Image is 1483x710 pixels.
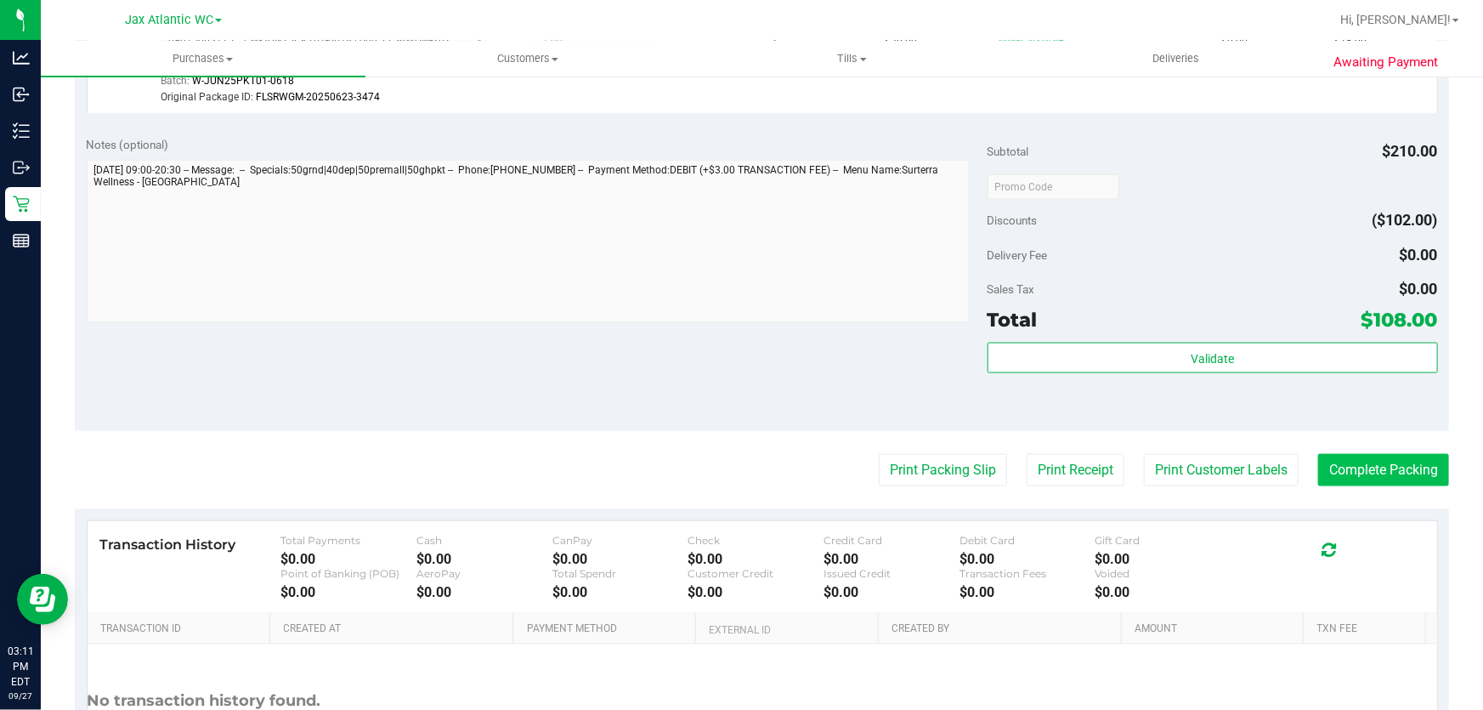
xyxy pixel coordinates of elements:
div: Total Spendr [552,567,688,580]
a: Tills [690,41,1015,77]
div: Voided [1095,567,1231,580]
button: Print Customer Labels [1144,454,1299,486]
inline-svg: Reports [13,232,30,249]
a: Purchases [41,41,365,77]
div: $0.00 [1095,551,1231,567]
span: W-JUN25PKT01-0618 [192,75,294,87]
button: Print Packing Slip [879,454,1007,486]
span: Awaiting Payment [1334,53,1439,72]
button: Validate [988,343,1438,373]
div: $0.00 [552,551,688,567]
p: 09/27 [8,690,33,702]
div: Point of Banking (POB) [280,567,416,580]
div: Transaction Fees [959,567,1095,580]
p: 03:11 PM EDT [8,644,33,690]
inline-svg: Retail [13,196,30,213]
span: $108.00 [1361,308,1438,332]
div: Check [688,534,824,547]
a: Txn Fee [1317,622,1419,636]
div: AeroPay [416,567,552,580]
a: Created At [284,622,507,636]
span: Validate [1191,352,1234,366]
a: Transaction ID [100,622,263,636]
a: Created By [891,622,1115,636]
span: FLSRWGM-20250623-3474 [256,91,380,103]
span: $0.00 [1400,246,1438,264]
div: Debit Card [959,534,1095,547]
inline-svg: Analytics [13,49,30,66]
inline-svg: Inventory [13,122,30,139]
span: ($102.00) [1373,211,1438,229]
span: Customers [366,51,689,66]
span: Original Package ID: [161,91,253,103]
div: $0.00 [416,551,552,567]
div: $0.00 [1095,584,1231,600]
div: $0.00 [959,584,1095,600]
span: Jax Atlantic WC [125,13,213,27]
button: Print Receipt [1027,454,1124,486]
div: $0.00 [688,584,824,600]
span: Delivery Fee [988,248,1048,262]
span: Notes (optional) [87,138,169,151]
div: $0.00 [824,584,959,600]
div: Total Payments [280,534,416,547]
span: Batch: [161,75,190,87]
span: Subtotal [988,145,1029,158]
a: Deliveries [1014,41,1339,77]
span: Hi, [PERSON_NAME]! [1340,13,1451,26]
a: Payment Method [527,622,689,636]
span: Discounts [988,205,1038,236]
div: $0.00 [552,584,688,600]
div: CanPay [552,534,688,547]
div: $0.00 [416,584,552,600]
a: Customers [365,41,690,77]
div: Cash [416,534,552,547]
div: $0.00 [959,551,1095,567]
div: $0.00 [280,551,416,567]
span: $210.00 [1383,142,1438,160]
div: $0.00 [688,551,824,567]
div: $0.00 [824,551,959,567]
div: Issued Credit [824,567,959,580]
span: Sales Tax [988,282,1035,296]
a: Amount [1135,622,1297,636]
iframe: Resource center [17,574,68,625]
div: Gift Card [1095,534,1231,547]
div: $0.00 [280,584,416,600]
span: Purchases [41,51,365,66]
span: Deliveries [1130,51,1223,66]
input: Promo Code [988,174,1119,200]
inline-svg: Outbound [13,159,30,176]
div: Credit Card [824,534,959,547]
span: Total [988,308,1038,332]
span: $0.00 [1400,280,1438,298]
span: Tills [691,51,1014,66]
button: Complete Packing [1318,454,1449,486]
div: Customer Credit [688,567,824,580]
inline-svg: Inbound [13,86,30,103]
th: External ID [695,614,878,645]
